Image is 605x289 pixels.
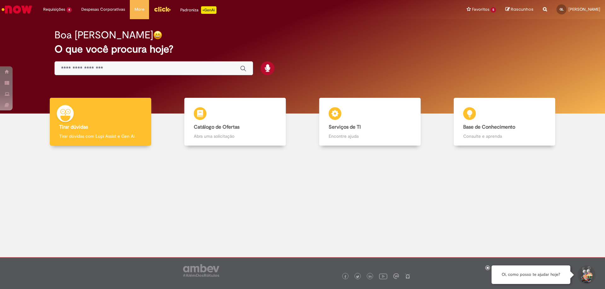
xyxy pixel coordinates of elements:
p: Tirar dúvidas com Lupi Assist e Gen Ai [59,133,142,139]
img: logo_footer_twitter.png [356,275,359,278]
h2: Boa [PERSON_NAME] [55,30,153,41]
b: Base de Conhecimento [463,124,515,130]
img: ServiceNow [1,3,33,16]
b: Tirar dúvidas [59,124,88,130]
p: Consulte e aprenda [463,133,546,139]
span: Rascunhos [511,6,533,12]
img: click_logo_yellow_360x200.png [154,4,171,14]
a: Base de Conhecimento Consulte e aprenda [437,98,572,146]
span: Requisições [43,6,65,13]
b: Catálogo de Ofertas [194,124,239,130]
a: Tirar dúvidas Tirar dúvidas com Lupi Assist e Gen Ai [33,98,168,146]
a: Catálogo de Ofertas Abra uma solicitação [168,98,303,146]
b: Serviços de TI [329,124,361,130]
div: Oi, como posso te ajudar hoje? [492,265,570,284]
a: Rascunhos [505,7,533,13]
h2: O que você procura hoje? [55,44,551,55]
img: happy-face.png [153,31,162,40]
span: 4 [66,7,72,13]
span: More [135,6,144,13]
img: logo_footer_naosei.png [405,273,411,279]
img: logo_footer_facebook.png [344,275,347,278]
p: Encontre ajuda [329,133,411,139]
img: logo_footer_youtube.png [379,272,387,280]
div: Padroniza [180,6,216,14]
button: Iniciar Conversa de Suporte [577,265,596,284]
span: 5 [491,7,496,13]
img: logo_footer_linkedin.png [369,275,372,279]
p: +GenAi [201,6,216,14]
p: Abra uma solicitação [194,133,276,139]
span: [PERSON_NAME] [568,7,600,12]
a: Serviços de TI Encontre ajuda [302,98,437,146]
span: GL [560,7,564,11]
span: Favoritos [472,6,489,13]
img: logo_footer_workplace.png [393,273,399,279]
img: logo_footer_ambev_rotulo_gray.png [183,264,219,277]
span: Despesas Corporativas [81,6,125,13]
